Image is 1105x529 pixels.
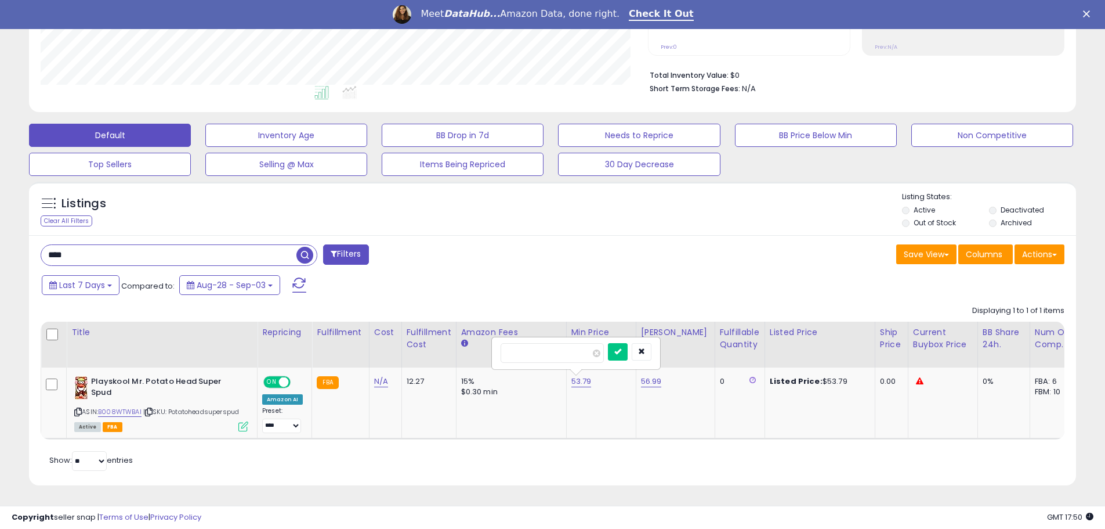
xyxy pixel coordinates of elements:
[49,455,133,466] span: Show: entries
[41,215,92,226] div: Clear All Filters
[91,376,232,401] b: Playskool Mr. Potato Head Super Spud
[205,153,367,176] button: Selling @ Max
[770,376,866,387] div: $53.79
[179,275,280,295] button: Aug-28 - Sep-03
[59,279,105,291] span: Last 7 Days
[374,376,388,387] a: N/A
[99,512,148,523] a: Terms of Use
[374,326,397,339] div: Cost
[1083,10,1095,17] div: Close
[983,376,1021,387] div: 0%
[74,376,248,430] div: ASIN:
[966,249,1002,260] span: Columns
[1001,205,1044,215] label: Deactivated
[735,124,897,147] button: BB Price Below Min
[12,512,54,523] strong: Copyright
[74,422,101,432] span: All listings currently available for purchase on Amazon
[461,376,557,387] div: 15%
[770,326,870,339] div: Listed Price
[461,339,468,349] small: Amazon Fees.
[42,275,119,295] button: Last 7 Days
[650,70,729,80] b: Total Inventory Value:
[770,376,823,387] b: Listed Price:
[407,376,447,387] div: 12.27
[1015,244,1064,264] button: Actions
[571,326,631,339] div: Min Price
[742,83,756,94] span: N/A
[571,376,592,387] a: 53.79
[1035,326,1077,351] div: Num of Comp.
[323,244,368,265] button: Filters
[143,407,239,416] span: | SKU: Potatoheadsuperspud
[444,8,500,19] i: DataHub...
[61,196,106,212] h5: Listings
[914,218,956,228] label: Out of Stock
[29,124,191,147] button: Default
[393,5,411,24] img: Profile image for Georgie
[720,376,756,387] div: 0
[317,376,338,389] small: FBA
[71,326,252,339] div: Title
[896,244,957,264] button: Save View
[289,377,307,387] span: OFF
[262,326,307,339] div: Repricing
[382,124,544,147] button: BB Drop in 7d
[650,84,740,93] b: Short Term Storage Fees:
[880,376,899,387] div: 0.00
[121,280,175,292] span: Compared to:
[629,8,694,21] a: Check It Out
[1035,387,1073,397] div: FBM: 10
[720,326,760,351] div: Fulfillable Quantity
[641,376,662,387] a: 56.99
[958,244,1013,264] button: Columns
[558,124,720,147] button: Needs to Reprice
[205,124,367,147] button: Inventory Age
[661,44,677,51] small: Prev: 0
[914,205,935,215] label: Active
[29,153,191,176] button: Top Sellers
[150,512,201,523] a: Privacy Policy
[558,153,720,176] button: 30 Day Decrease
[902,192,1076,203] p: Listing States:
[650,67,1056,81] li: $0
[461,387,557,397] div: $0.30 min
[421,8,619,20] div: Meet Amazon Data, done right.
[641,326,710,339] div: [PERSON_NAME]
[1047,512,1093,523] span: 2025-09-11 17:50 GMT
[262,407,303,433] div: Preset:
[461,326,561,339] div: Amazon Fees
[262,394,303,405] div: Amazon AI
[12,512,201,523] div: seller snap | |
[317,326,364,339] div: Fulfillment
[972,305,1064,316] div: Displaying 1 to 1 of 1 items
[74,376,88,400] img: 51wOzEYxkrL._SL40_.jpg
[911,124,1073,147] button: Non Competitive
[407,326,451,351] div: Fulfillment Cost
[382,153,544,176] button: Items Being Repriced
[983,326,1025,351] div: BB Share 24h.
[197,279,266,291] span: Aug-28 - Sep-03
[913,326,973,351] div: Current Buybox Price
[103,422,122,432] span: FBA
[875,44,897,51] small: Prev: N/A
[880,326,903,351] div: Ship Price
[1001,218,1032,228] label: Archived
[1035,376,1073,387] div: FBA: 6
[265,377,279,387] span: ON
[98,407,142,417] a: B008WTWBAI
